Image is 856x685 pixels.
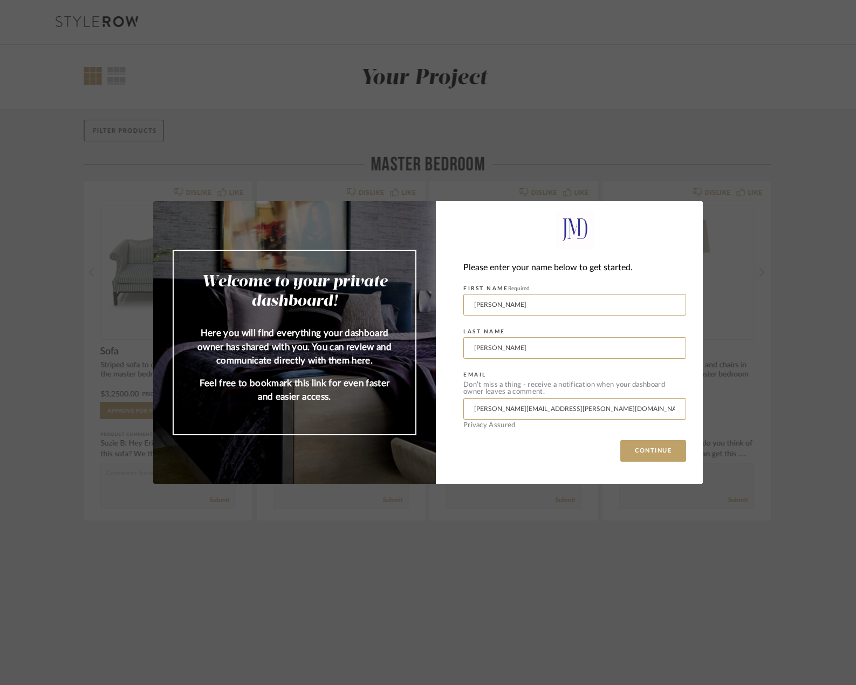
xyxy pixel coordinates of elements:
p: Here you will find everything your dashboard owner has shared with you. You can review and commun... [195,326,394,368]
input: Enter First Name [463,294,686,316]
div: Don’t miss a thing - receive a notification when your dashboard owner leaves a comment. [463,381,686,395]
input: Enter Last Name [463,337,686,359]
span: Required [508,286,530,291]
input: Enter Email [463,398,686,420]
h2: Welcome to your private dashboard! [195,272,394,311]
label: FIRST NAME [463,285,530,292]
label: LAST NAME [463,328,505,335]
p: Feel free to bookmark this link for even faster and easier access. [195,376,394,404]
button: CONTINUE [620,440,686,462]
div: Privacy Assured [463,422,686,429]
div: Please enter your name below to get started. [463,261,686,275]
label: EMAIL [463,372,487,378]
